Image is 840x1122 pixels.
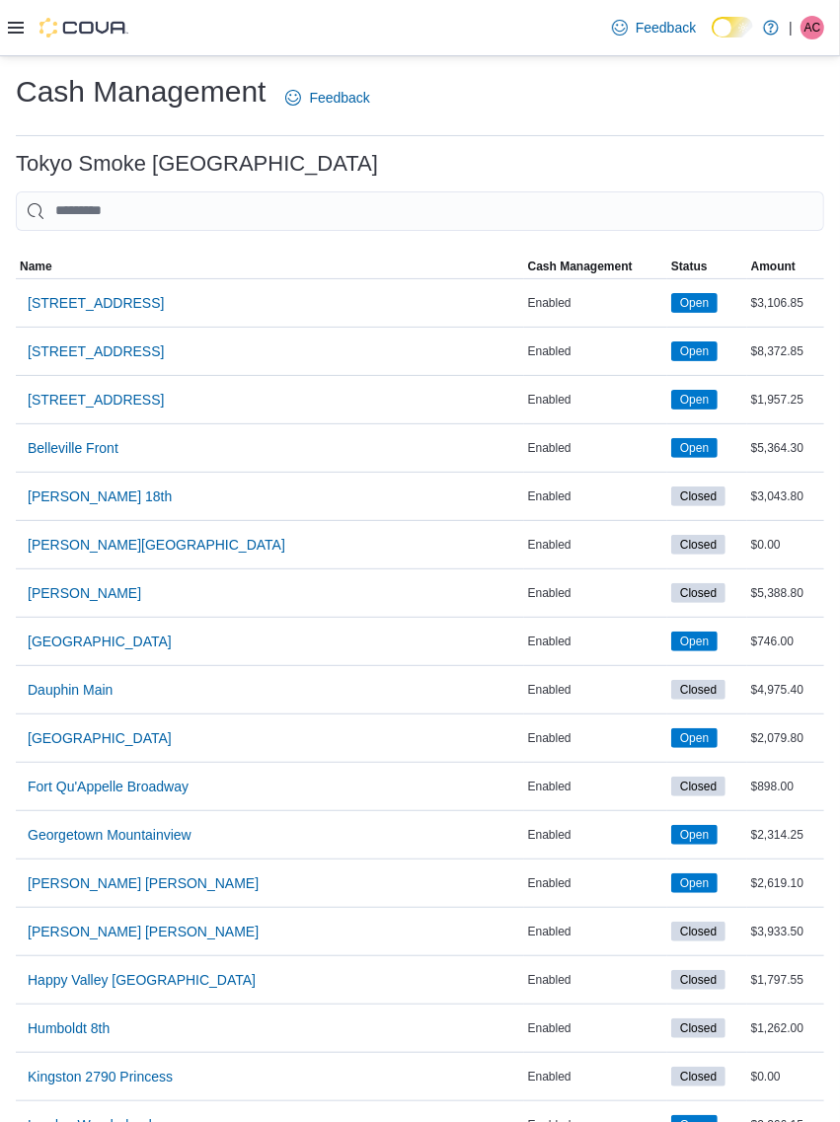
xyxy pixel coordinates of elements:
[28,390,164,410] span: [STREET_ADDRESS]
[20,718,180,758] button: [GEOGRAPHIC_DATA]
[28,632,172,651] span: [GEOGRAPHIC_DATA]
[801,16,824,39] div: Alex Collier
[524,775,667,798] div: Enabled
[20,573,149,613] button: [PERSON_NAME]
[20,1057,181,1096] button: Kingston 2790 Princess
[28,922,259,941] span: [PERSON_NAME] [PERSON_NAME]
[16,72,266,112] h1: Cash Management
[747,1016,824,1040] div: $1,262.00
[524,255,667,278] button: Cash Management
[671,1067,725,1086] span: Closed
[20,815,199,855] button: Georgetown Mountainview
[20,912,267,951] button: [PERSON_NAME] [PERSON_NAME]
[20,259,52,274] span: Name
[680,633,709,650] span: Open
[20,622,180,661] button: [GEOGRAPHIC_DATA]
[524,436,667,460] div: Enabled
[671,438,718,458] span: Open
[524,339,667,363] div: Enabled
[524,1016,667,1040] div: Enabled
[28,535,285,555] span: [PERSON_NAME][GEOGRAPHIC_DATA]
[16,255,524,278] button: Name
[747,775,824,798] div: $898.00
[20,863,267,903] button: [PERSON_NAME] [PERSON_NAME]
[804,16,821,39] span: AC
[524,291,667,315] div: Enabled
[20,1009,117,1048] button: Humboldt 8th
[28,293,164,313] span: [STREET_ADDRESS]
[20,428,126,468] button: Belleville Front
[747,339,824,363] div: $8,372.85
[680,1019,717,1037] span: Closed
[789,16,793,39] p: |
[524,871,667,895] div: Enabled
[28,341,164,361] span: [STREET_ADDRESS]
[28,583,141,603] span: [PERSON_NAME]
[747,630,824,653] div: $746.00
[747,255,824,278] button: Amount
[747,485,824,508] div: $3,043.80
[309,88,369,108] span: Feedback
[671,293,718,313] span: Open
[671,922,725,941] span: Closed
[747,291,824,315] div: $3,106.85
[680,874,709,892] span: Open
[680,391,709,409] span: Open
[16,152,378,176] h3: Tokyo Smoke [GEOGRAPHIC_DATA]
[747,388,824,411] div: $1,957.25
[20,332,172,371] button: [STREET_ADDRESS]
[680,584,717,602] span: Closed
[20,380,172,419] button: [STREET_ADDRESS]
[28,728,172,748] span: [GEOGRAPHIC_DATA]
[747,726,824,750] div: $2,079.80
[524,968,667,992] div: Enabled
[671,970,725,990] span: Closed
[671,728,718,748] span: Open
[747,678,824,702] div: $4,975.40
[524,485,667,508] div: Enabled
[680,536,717,554] span: Closed
[747,920,824,943] div: $3,933.50
[28,1018,110,1038] span: Humboldt 8th
[16,191,824,231] input: This is a search bar. As you type, the results lower in the page will automatically filter.
[680,778,717,795] span: Closed
[747,823,824,847] div: $2,314.25
[747,1065,824,1088] div: $0.00
[747,968,824,992] div: $1,797.55
[747,871,824,895] div: $2,619.10
[671,777,725,796] span: Closed
[524,726,667,750] div: Enabled
[20,960,264,1000] button: Happy Valley [GEOGRAPHIC_DATA]
[604,8,704,47] a: Feedback
[277,78,377,117] a: Feedback
[671,390,718,410] span: Open
[751,259,796,274] span: Amount
[528,259,633,274] span: Cash Management
[671,583,725,603] span: Closed
[667,255,747,278] button: Status
[20,477,180,516] button: [PERSON_NAME] 18th
[680,729,709,747] span: Open
[671,873,718,893] span: Open
[680,294,709,312] span: Open
[28,777,189,796] span: Fort Qu'Appelle Broadway
[747,533,824,557] div: $0.00
[39,18,128,37] img: Cova
[28,873,259,893] span: [PERSON_NAME] [PERSON_NAME]
[524,1065,667,1088] div: Enabled
[28,1067,173,1086] span: Kingston 2790 Princess
[680,826,709,844] span: Open
[20,670,120,710] button: Dauphin Main
[20,283,172,323] button: [STREET_ADDRESS]
[671,341,718,361] span: Open
[680,342,709,360] span: Open
[680,923,717,940] span: Closed
[20,767,196,806] button: Fort Qu'Appelle Broadway
[28,438,118,458] span: Belleville Front
[680,971,717,989] span: Closed
[712,17,753,37] input: Dark Mode
[20,525,293,564] button: [PERSON_NAME][GEOGRAPHIC_DATA]
[680,439,709,457] span: Open
[747,581,824,605] div: $5,388.80
[680,1068,717,1085] span: Closed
